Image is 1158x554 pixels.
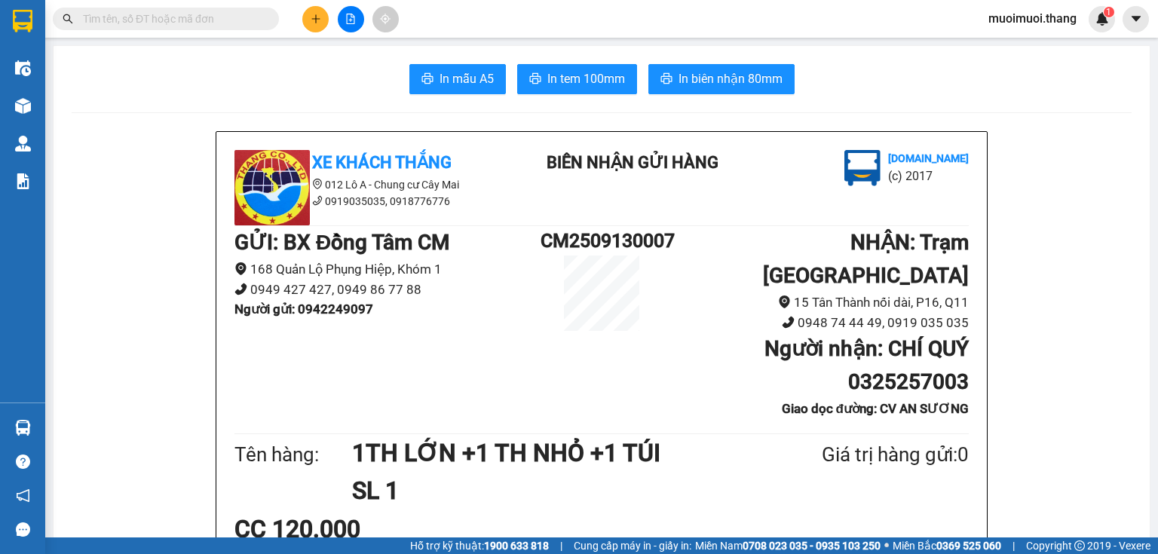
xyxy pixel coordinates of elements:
[16,455,30,469] span: question-circle
[234,150,310,225] img: logo.jpg
[749,439,969,470] div: Giá trị hàng gửi: 0
[541,226,663,256] h1: CM2509130007
[660,72,672,87] span: printer
[574,537,691,554] span: Cung cấp máy in - giấy in:
[893,537,1001,554] span: Miền Bắc
[234,439,352,470] div: Tên hàng:
[234,510,476,548] div: CC 120.000
[1012,537,1015,554] span: |
[15,420,31,436] img: warehouse-icon
[312,179,323,189] span: environment
[1106,7,1111,17] span: 1
[1123,6,1149,32] button: caret-down
[888,167,969,185] li: (c) 2017
[440,69,494,88] span: In mẫu A5
[15,60,31,76] img: warehouse-icon
[352,434,749,472] h1: 1TH LỚN +1 TH NHỎ +1 TÚI
[695,537,881,554] span: Miền Nam
[976,9,1089,28] span: muoimuoi.thang
[234,301,373,317] b: Người gửi : 0942249097
[782,316,795,329] span: phone
[234,176,506,193] li: 012 Lô A - Chung cư Cây Mai
[484,540,549,552] strong: 1900 633 818
[409,64,506,94] button: printerIn mẫu A5
[560,537,562,554] span: |
[763,230,969,288] b: NHẬN : Trạm [GEOGRAPHIC_DATA]
[234,283,247,295] span: phone
[529,72,541,87] span: printer
[234,262,247,275] span: environment
[312,195,323,206] span: phone
[936,540,1001,552] strong: 0369 525 060
[15,136,31,152] img: warehouse-icon
[13,10,32,32] img: logo-vxr
[743,540,881,552] strong: 0708 023 035 - 0935 103 250
[410,537,549,554] span: Hỗ trợ kỹ thuật:
[234,193,506,210] li: 0919035035, 0918776776
[15,173,31,189] img: solution-icon
[679,69,783,88] span: In biên nhận 80mm
[884,543,889,549] span: ⚪️
[312,153,452,172] b: Xe Khách THẮNG
[663,292,969,313] li: 15 Tân Thành nối dài, P16, Q11
[234,280,541,300] li: 0949 427 427, 0949 86 77 88
[234,230,449,255] b: GỬI : BX Đồng Tâm CM
[1074,540,1085,551] span: copyright
[15,98,31,114] img: warehouse-icon
[663,313,969,333] li: 0948 74 44 49, 0919 035 035
[1095,12,1109,26] img: icon-new-feature
[547,153,718,172] b: BIÊN NHẬN GỬI HÀNG
[234,259,541,280] li: 168 Quản Lộ Phụng Hiệp, Khóm 1
[844,150,881,186] img: logo.jpg
[372,6,399,32] button: aim
[1129,12,1143,26] span: caret-down
[352,472,749,510] h1: SL 1
[311,14,321,24] span: plus
[83,11,261,27] input: Tìm tên, số ĐT hoặc mã đơn
[782,401,969,416] b: Giao dọc đường: CV AN SƯƠNG
[338,6,364,32] button: file-add
[380,14,391,24] span: aim
[63,14,73,24] span: search
[778,295,791,308] span: environment
[16,522,30,537] span: message
[764,336,969,394] b: Người nhận : CHÍ QUÝ 0325257003
[16,488,30,503] span: notification
[1104,7,1114,17] sup: 1
[302,6,329,32] button: plus
[888,152,969,164] b: [DOMAIN_NAME]
[345,14,356,24] span: file-add
[517,64,637,94] button: printerIn tem 100mm
[421,72,433,87] span: printer
[648,64,795,94] button: printerIn biên nhận 80mm
[547,69,625,88] span: In tem 100mm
